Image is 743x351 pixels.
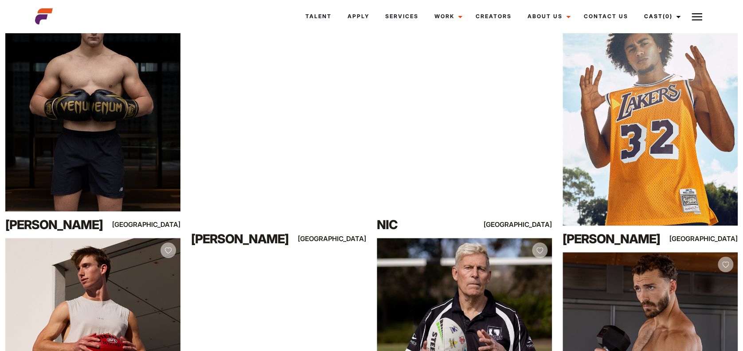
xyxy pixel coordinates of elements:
[5,216,110,234] div: [PERSON_NAME]
[692,12,702,22] img: Burger icon
[520,4,576,28] a: About Us
[576,4,636,28] a: Contact Us
[377,4,426,28] a: Services
[191,230,296,248] div: [PERSON_NAME]
[314,233,367,244] div: [GEOGRAPHIC_DATA]
[563,230,668,248] div: [PERSON_NAME]
[377,216,482,234] div: Nic
[297,4,340,28] a: Talent
[340,4,377,28] a: Apply
[500,219,552,230] div: [GEOGRAPHIC_DATA]
[128,219,181,230] div: [GEOGRAPHIC_DATA]
[426,4,468,28] a: Work
[663,13,673,19] span: (0)
[35,8,53,25] img: cropped-aefm-brand-fav-22-square.png
[685,233,738,244] div: [GEOGRAPHIC_DATA]
[636,4,686,28] a: Cast(0)
[468,4,520,28] a: Creators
